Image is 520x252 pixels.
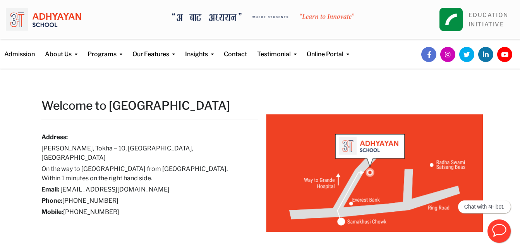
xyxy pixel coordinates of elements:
a: Contact [224,39,247,59]
h6: [PHONE_NUMBER] [41,196,247,205]
a: Our Features [132,39,175,59]
strong: Mobile: [41,208,63,216]
p: Chat with अ- bot. [464,204,505,210]
h2: Welcome to [GEOGRAPHIC_DATA] [41,98,258,113]
a: EDUCATIONINITIATIVE [469,12,508,28]
h6: [PERSON_NAME], Tokha – 10, [GEOGRAPHIC_DATA], [GEOGRAPHIC_DATA] [41,144,247,162]
a: Programs [88,39,122,59]
a: Admission [4,39,35,59]
h6: On the way to [GEOGRAPHIC_DATA] from [GEOGRAPHIC_DATA]. Within 1 minutes on the right hand side. [41,164,247,183]
img: logo [6,6,81,33]
a: Testimonial [257,39,297,59]
h6: [PHONE_NUMBER] [41,207,247,217]
img: square_leapfrog [439,8,463,31]
a: [EMAIL_ADDRESS][DOMAIN_NAME] [60,186,170,193]
img: Adhyayan - Map [266,114,483,232]
strong: Email: [41,186,59,193]
a: Online Portal [307,39,349,59]
strong: Address: [41,133,68,141]
a: Insights [185,39,214,59]
strong: Phone: [41,197,62,204]
img: A Bata Adhyayan where students learn to Innovate [172,13,354,21]
a: About Us [45,39,77,59]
